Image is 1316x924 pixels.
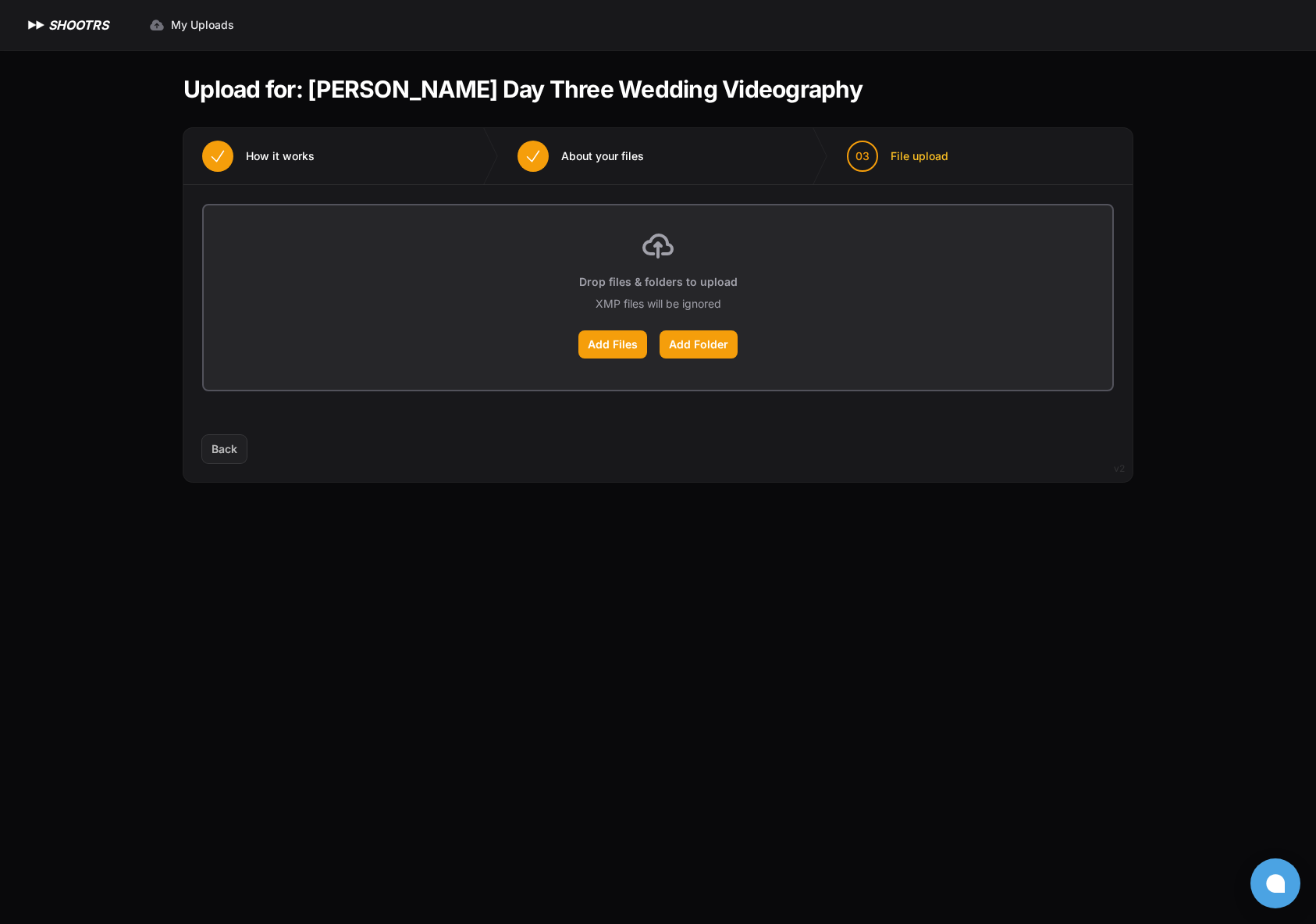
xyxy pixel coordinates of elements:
[25,16,108,34] a: SHOOTRS SHOOTRS
[596,296,721,312] p: XMP files will be ignored
[891,148,948,164] span: File upload
[48,16,108,34] h1: SHOOTRS
[140,11,244,39] a: My Uploads
[828,128,967,184] button: 03 File upload
[1114,459,1125,478] div: v2
[246,148,315,164] span: How it works
[183,75,863,103] h1: Upload for: [PERSON_NAME] Day Three Wedding Videography
[1250,858,1300,908] button: Open chat window
[183,128,333,184] button: How it works
[25,16,48,34] img: SHOOTRS
[561,148,644,164] span: About your files
[171,17,234,33] span: My Uploads
[579,274,738,290] p: Drop files & folders to upload
[855,148,870,164] span: 03
[660,330,738,359] label: Add Folder
[578,330,647,359] label: Add Files
[499,128,663,184] button: About your files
